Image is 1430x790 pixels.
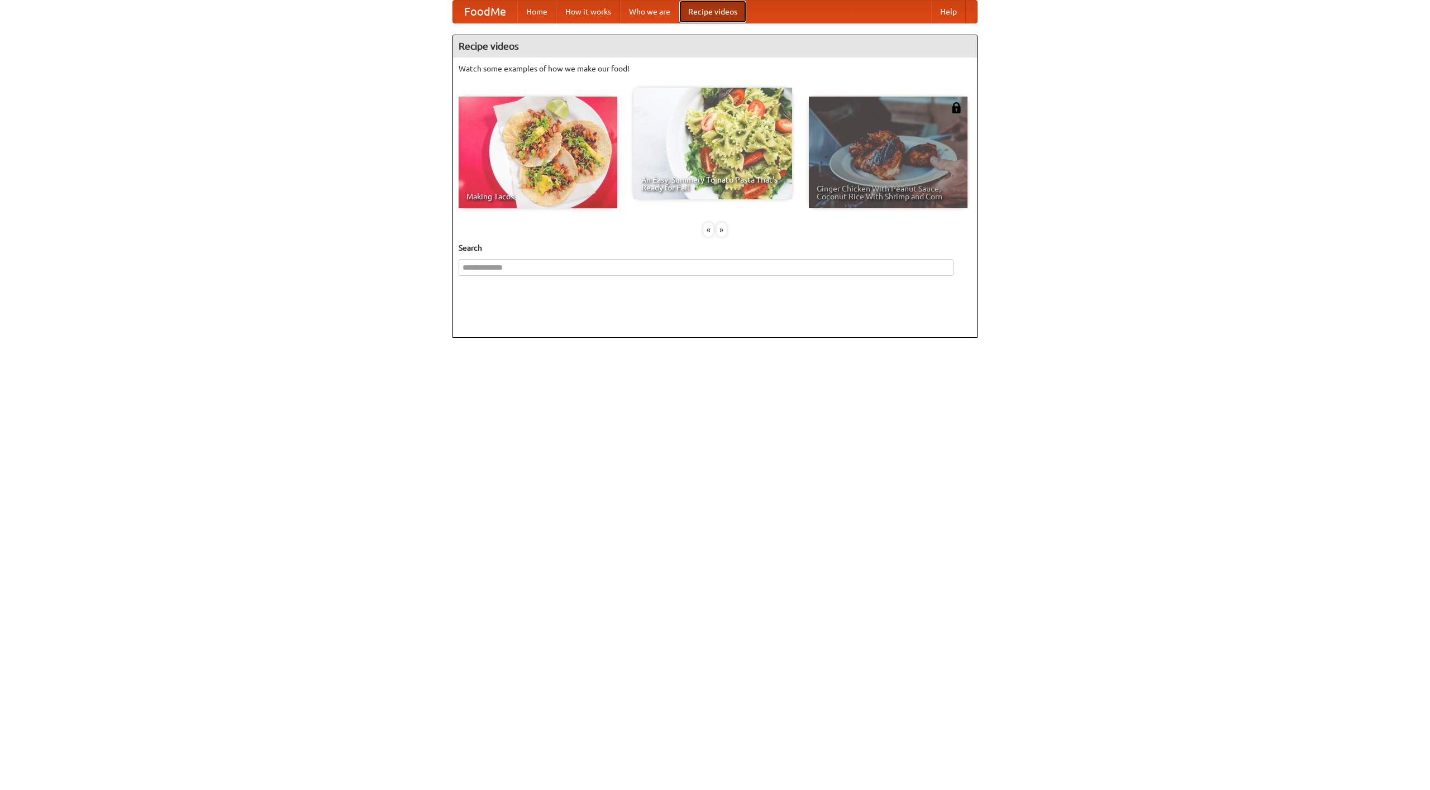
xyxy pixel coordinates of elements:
p: Watch some examples of how we make our food! [459,63,971,74]
a: Home [517,1,556,23]
a: Recipe videos [679,1,746,23]
a: Who we are [620,1,679,23]
a: Making Tacos [459,97,617,208]
span: An Easy, Summery Tomato Pasta That's Ready for Fall [641,176,784,191]
h4: Recipe videos [453,35,977,58]
a: An Easy, Summery Tomato Pasta That's Ready for Fall [633,88,792,199]
h5: Search [459,242,971,253]
a: Help [931,1,966,23]
div: « [703,223,713,237]
a: How it works [556,1,620,23]
span: Making Tacos [466,193,609,200]
img: 483408.png [951,102,962,113]
a: FoodMe [453,1,517,23]
div: » [717,223,727,237]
